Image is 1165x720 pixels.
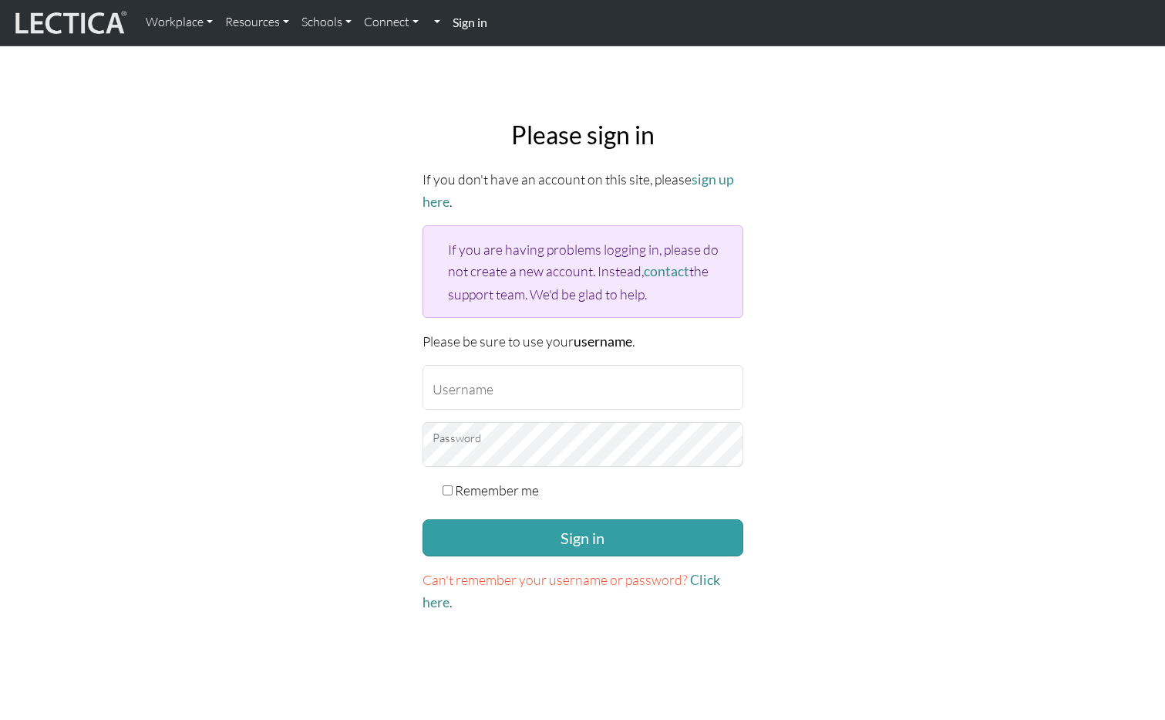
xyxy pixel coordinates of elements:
a: Schools [295,6,358,39]
div: If you are having problems logging in, please do not create a new account. Instead, the support t... [423,225,743,317]
p: Please be sure to use your . [423,330,743,353]
a: Workplace [140,6,219,39]
button: Sign in [423,519,743,556]
p: . [423,569,743,614]
a: Connect [358,6,425,39]
strong: Sign in [453,15,487,29]
h2: Please sign in [423,120,743,150]
input: Username [423,365,743,410]
strong: username [574,333,632,350]
img: lecticalive [12,8,127,38]
p: If you don't have an account on this site, please . [423,168,743,213]
a: Resources [219,6,295,39]
a: contact [644,263,689,279]
label: Remember me [455,479,539,501]
span: Can't remember your username or password? [423,571,688,588]
a: Sign in [446,6,493,39]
